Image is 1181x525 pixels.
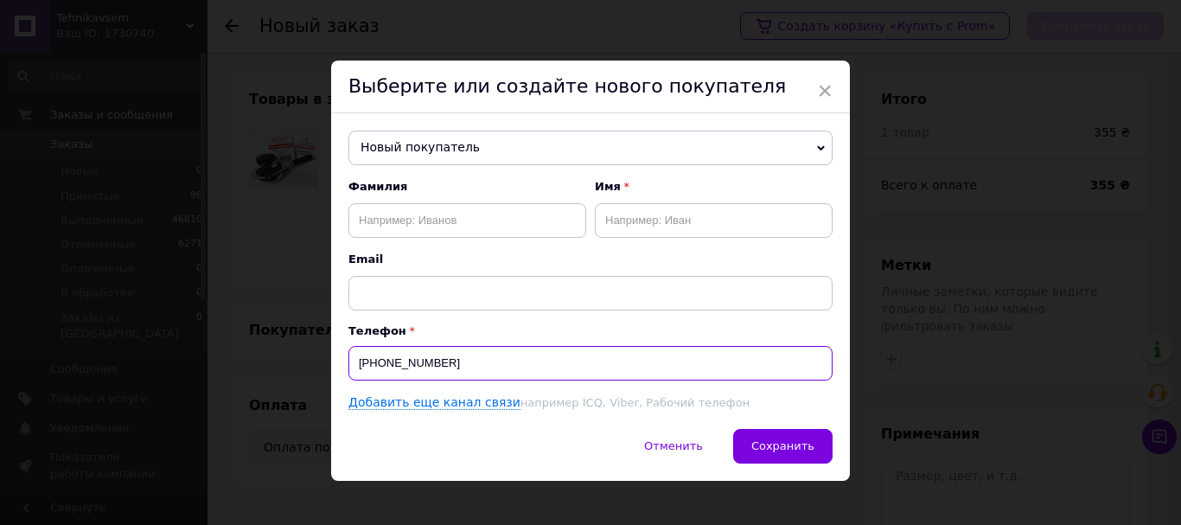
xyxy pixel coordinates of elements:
[520,396,750,409] span: например ICQ, Viber, Рабочий телефон
[595,203,833,238] input: Например: Иван
[751,439,814,452] span: Сохранить
[348,252,833,267] span: Email
[348,131,833,165] span: Новый покупатель
[733,429,833,464] button: Сохранить
[817,76,833,106] span: ×
[348,395,520,410] a: Добавить еще канал связи
[348,179,586,195] span: Фамилия
[348,324,833,337] p: Телефон
[595,179,833,195] span: Имя
[331,61,850,113] div: Выберите или создайте нового покупателя
[348,346,833,381] input: +38 096 0000000
[644,439,703,452] span: Отменить
[626,429,721,464] button: Отменить
[348,203,586,238] input: Например: Иванов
